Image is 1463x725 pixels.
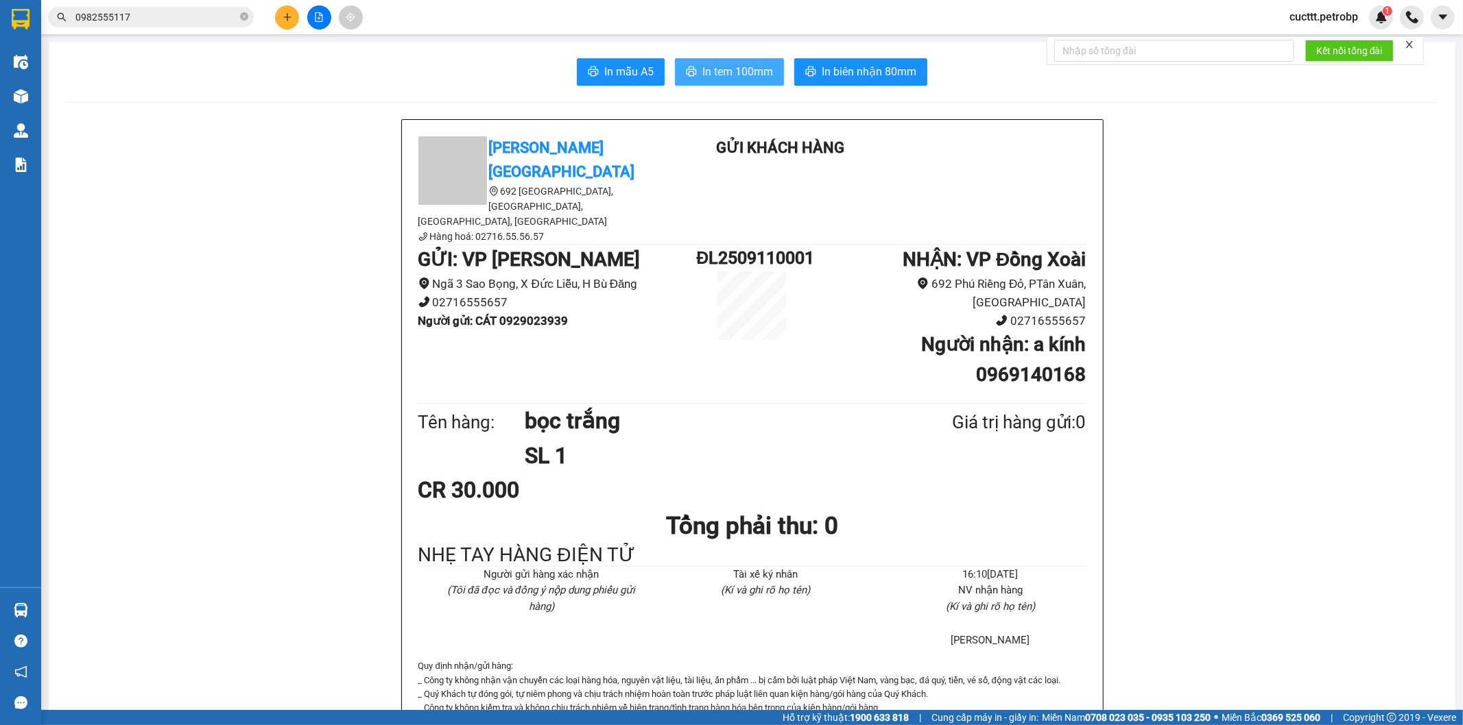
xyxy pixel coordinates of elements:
[1214,715,1218,720] span: ⚪️
[240,12,248,21] span: close-circle
[604,63,654,80] span: In mẫu A5
[346,12,355,22] span: aim
[808,275,1086,311] li: 692 Phú Riềng Đỏ, PTân Xuân, [GEOGRAPHIC_DATA]
[721,584,810,596] i: (Kí và ghi rõ họ tên)
[418,184,665,229] li: 692 [GEOGRAPHIC_DATA], [GEOGRAPHIC_DATA], [GEOGRAPHIC_DATA], [GEOGRAPHIC_DATA]
[525,404,885,438] h1: bọc trắng
[489,186,499,196] span: environment
[1437,11,1449,23] span: caret-down
[1385,6,1390,16] span: 1
[240,11,248,24] span: close-circle
[418,293,697,312] li: 02716555657
[1261,712,1320,723] strong: 0369 525 060
[446,567,637,583] li: Người gửi hàng xác nhận
[12,9,29,29] img: logo-vxr
[1278,8,1369,25] span: cucttt.petrobp
[805,66,816,79] span: printer
[14,635,27,648] span: question-circle
[418,674,1086,687] p: _ Công ty không nhận vận chuyển các loại hàng hóa, nguyên vật liệu, tài liệu, ấn phẩm ... bị cấm ...
[577,58,665,86] button: printerIn mẫu A5
[1316,43,1383,58] span: Kết nối tổng đài
[14,123,28,138] img: warehouse-icon
[1222,710,1320,725] span: Miền Bắc
[996,315,1008,326] span: phone
[447,584,635,613] i: (Tôi đã đọc và đồng ý nộp dung phiếu gửi hàng)
[418,278,430,289] span: environment
[418,701,1086,715] p: _ Công ty không kiểm tra và không chịu trách nhiệm về hiện trạng/tình trang hàng hóa bên trong củ...
[418,275,697,293] li: Ngã 3 Sao Bọng, X Đức Liễu, H Bù Đăng
[1431,5,1455,29] button: caret-down
[14,55,28,69] img: warehouse-icon
[675,58,784,86] button: printerIn tem 100mm
[822,63,916,80] span: In biên nhận 80mm
[850,712,909,723] strong: 1900 633 818
[1405,40,1414,49] span: close
[716,139,844,156] b: Gửi khách hàng
[903,248,1086,271] b: NHẬN : VP Đồng Xoài
[1387,713,1396,722] span: copyright
[418,314,569,328] b: Người gửi : CÁT 0929023939
[14,158,28,172] img: solution-icon
[1375,11,1388,23] img: icon-new-feature
[283,12,292,22] span: plus
[525,439,885,473] h1: SL 1
[418,248,641,271] b: GỬI : VP [PERSON_NAME]
[894,582,1086,599] li: NV nhận hàng
[1042,710,1211,725] span: Miền Nam
[418,545,1086,566] div: NHẸ TAY HÀNG ĐIỆN TỬ
[14,696,27,709] span: message
[588,66,599,79] span: printer
[917,278,929,289] span: environment
[702,63,773,80] span: In tem 100mm
[57,12,67,22] span: search
[1054,40,1294,62] input: Nhập số tổng đài
[1383,6,1392,16] sup: 1
[314,12,324,22] span: file-add
[1085,712,1211,723] strong: 0708 023 035 - 0935 103 250
[1406,11,1418,23] img: phone-icon
[339,5,363,29] button: aim
[418,687,1086,701] p: _ Quý Khách tự đóng gói, tự niêm phong và chịu trách nhiệm hoàn toàn trước pháp luật liên quan ki...
[894,632,1086,649] li: [PERSON_NAME]
[418,408,525,437] div: Tên hàng:
[418,507,1086,545] h1: Tổng phải thu: 0
[894,567,1086,583] li: 16:10[DATE]
[418,296,430,308] span: phone
[670,567,861,583] li: Tài xế ký nhân
[783,710,909,725] span: Hỗ trợ kỹ thuật:
[489,139,635,180] b: [PERSON_NAME][GEOGRAPHIC_DATA]
[14,603,28,617] img: warehouse-icon
[696,245,807,271] h1: ĐL2509110001
[418,232,428,241] span: phone
[307,5,331,29] button: file-add
[885,408,1086,437] div: Giá trị hàng gửi: 0
[808,312,1086,330] li: 02716555657
[946,600,1035,613] i: (Kí và ghi rõ họ tên)
[75,10,237,25] input: Tìm tên, số ĐT hoặc mã đơn
[919,710,921,725] span: |
[275,5,299,29] button: plus
[931,710,1038,725] span: Cung cấp máy in - giấy in:
[686,66,697,79] span: printer
[14,665,27,678] span: notification
[418,229,665,244] li: Hàng hoá: 02716.55.56.57
[418,473,639,507] div: CR 30.000
[921,333,1086,386] b: Người nhận : a kính 0969140168
[794,58,927,86] button: printerIn biên nhận 80mm
[14,89,28,103] img: warehouse-icon
[1305,40,1394,62] button: Kết nối tổng đài
[1331,710,1333,725] span: |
